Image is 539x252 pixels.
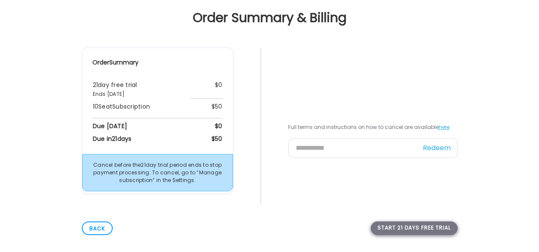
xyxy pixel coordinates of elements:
span: 21 [141,161,146,168]
span: Order [92,58,109,67]
a: here [439,123,450,131]
div: Cancel before the day trial period ends to stop payment processing. To cancel, go to “Manage subs... [82,154,233,191]
span: Ends [DATE] [93,90,125,98]
b: Due in days [93,134,132,143]
h1: Order Summary & Billing [7,10,532,25]
span: 10 [93,102,99,111]
div: Redeem [423,143,451,153]
span: $50 [211,134,222,143]
div: Start 21 days free trial [371,221,458,235]
td: $0 [190,77,223,99]
span: 21 [112,134,117,143]
h3: Summary [92,58,223,67]
div: Back [82,221,113,235]
span: $0 [215,122,222,130]
td: Seat Subscription [92,99,190,118]
span: 21 [93,81,98,89]
td: day free trial [92,77,190,99]
b: Due [DATE] [93,122,128,130]
span: $50 [211,102,222,111]
iframe: Secure payment input frame [286,46,459,125]
p: Full terms and instructions on how to cancel are available [288,123,458,131]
